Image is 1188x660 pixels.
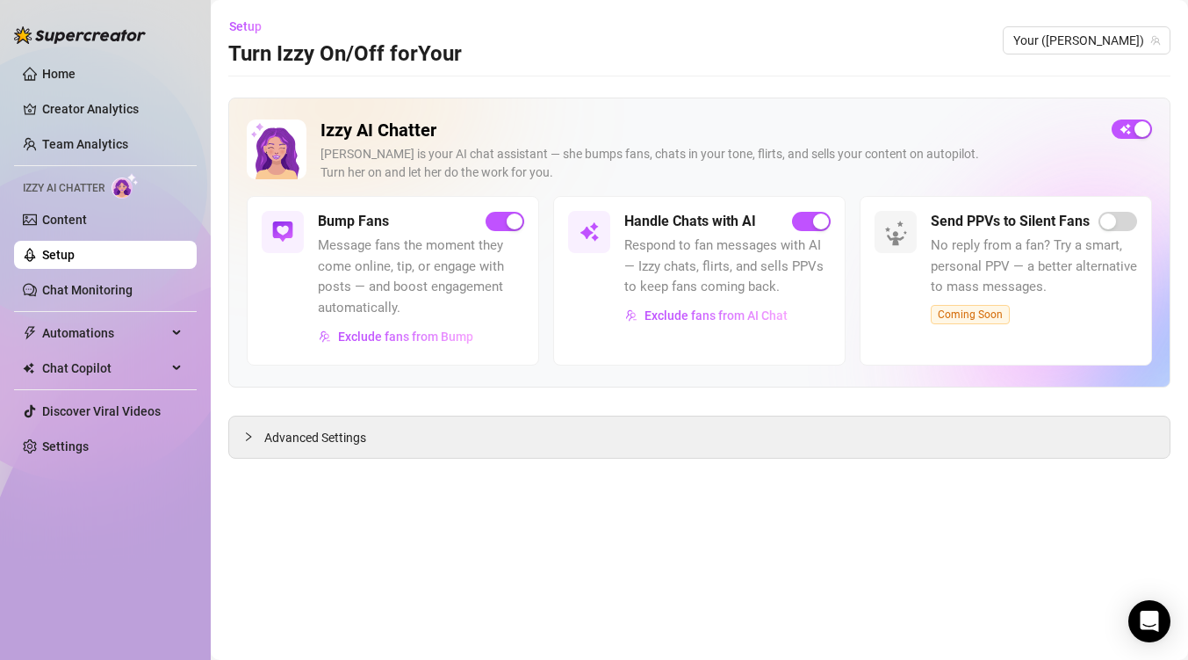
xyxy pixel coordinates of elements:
[42,319,167,347] span: Automations
[228,40,462,69] h3: Turn Izzy On/Off for Your
[264,428,366,447] span: Advanced Settings
[644,308,788,323] span: Exclude fans from AI Chat
[112,173,139,199] img: AI Chatter
[42,283,133,297] a: Chat Monitoring
[884,221,912,249] img: silent-fans-ppv-o-N6Mmdf.svg
[42,404,161,418] a: Discover Viral Videos
[228,12,276,40] button: Setup
[243,432,254,442] span: collapsed
[625,309,637,322] img: svg%3e
[338,330,473,344] span: Exclude fans from Bump
[318,236,524,318] span: Message fans the moment they come online, tip, or engage with posts — and boost engagement automa...
[318,323,474,351] button: Exclude fans from Bump
[14,26,146,44] img: logo-BBDzfeDw.svg
[624,301,788,330] button: Exclude fans from AI Chat
[272,221,293,243] img: svg%3e
[42,95,183,123] a: Creator Analytics
[1013,27,1160,54] span: Your (aubreyxx)
[229,19,262,33] span: Setup
[42,137,128,151] a: Team Analytics
[318,211,389,232] h5: Bump Fans
[42,439,89,453] a: Settings
[23,362,34,374] img: Chat Copilot
[243,427,264,446] div: collapsed
[931,236,1137,298] span: No reply from a fan? Try a smart, personal PPV — a better alternative to mass messages.
[624,211,756,232] h5: Handle Chats with AI
[319,330,331,343] img: svg%3e
[1150,35,1161,46] span: team
[320,120,1098,141] h2: Izzy AI Chatter
[42,213,87,227] a: Content
[42,248,75,262] a: Setup
[42,354,167,382] span: Chat Copilot
[579,221,600,243] img: svg%3e
[42,67,76,81] a: Home
[1128,600,1170,642] div: Open Intercom Messenger
[931,211,1090,232] h5: Send PPVs to Silent Fans
[247,120,306,179] img: Izzy AI Chatter
[931,305,1010,324] span: Coming Soon
[23,180,104,197] span: Izzy AI Chatter
[320,145,1098,182] div: [PERSON_NAME] is your AI chat assistant — she bumps fans, chats in your tone, flirts, and sells y...
[23,326,37,340] span: thunderbolt
[624,236,831,298] span: Respond to fan messages with AI — Izzy chats, flirts, and sells PPVs to keep fans coming back.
